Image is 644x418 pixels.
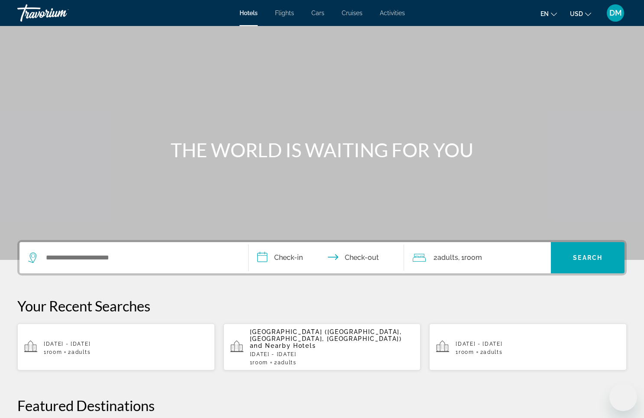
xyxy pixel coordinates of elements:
[434,252,458,264] span: 2
[71,349,91,355] span: Adults
[239,10,258,16] a: Hotels
[311,10,324,16] a: Cars
[483,349,502,355] span: Adults
[609,383,637,411] iframe: Button to launch messaging window
[459,349,474,355] span: Room
[278,360,297,366] span: Adults
[570,10,583,17] span: USD
[456,341,620,347] p: [DATE] - [DATE]
[456,349,474,355] span: 1
[17,297,627,314] p: Your Recent Searches
[609,9,622,17] span: DM
[44,341,208,347] p: [DATE] - [DATE]
[404,242,551,273] button: Travelers: 2 adults, 0 children
[250,351,414,357] p: [DATE] - [DATE]
[249,242,404,273] button: Check in and out dates
[275,10,294,16] a: Flights
[44,349,62,355] span: 1
[540,10,549,17] span: en
[573,254,602,261] span: Search
[380,10,405,16] a: Activities
[252,360,268,366] span: Room
[17,397,627,414] h2: Featured Destinations
[19,242,625,273] div: Search widget
[464,253,482,262] span: Room
[274,360,297,366] span: 2
[570,7,591,20] button: Change currency
[551,242,625,273] button: Search
[250,342,316,349] span: and Nearby Hotels
[458,252,482,264] span: , 1
[604,4,627,22] button: User Menu
[437,253,458,262] span: Adults
[250,328,402,342] span: [GEOGRAPHIC_DATA] ([GEOGRAPHIC_DATA], [GEOGRAPHIC_DATA], [GEOGRAPHIC_DATA])
[342,10,362,16] a: Cruises
[223,323,421,371] button: [GEOGRAPHIC_DATA] ([GEOGRAPHIC_DATA], [GEOGRAPHIC_DATA], [GEOGRAPHIC_DATA]) and Nearby Hotels[DAT...
[68,349,91,355] span: 2
[17,2,104,24] a: Travorium
[17,323,215,371] button: [DATE] - [DATE]1Room2Adults
[429,323,627,371] button: [DATE] - [DATE]1Room2Adults
[47,349,62,355] span: Room
[540,7,557,20] button: Change language
[160,139,485,161] h1: THE WORLD IS WAITING FOR YOU
[480,349,503,355] span: 2
[250,360,268,366] span: 1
